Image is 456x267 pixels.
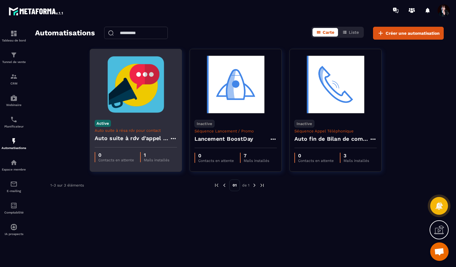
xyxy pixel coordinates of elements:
[229,179,240,191] p: 01
[2,82,26,85] p: CRM
[339,28,363,37] button: Liste
[2,189,26,193] p: E-mailing
[344,153,369,159] p: 3
[2,146,26,150] p: Automatisations
[349,30,359,35] span: Liste
[195,54,277,115] img: automation-background
[2,103,26,107] p: Webinaire
[10,159,18,166] img: automations
[294,120,314,128] p: Inactive
[2,197,26,219] a: accountantaccountantComptabilité
[195,120,214,128] p: Inactive
[144,152,169,158] p: 1
[2,39,26,42] p: Tableau de bord
[294,135,369,143] h4: Auto fin de Bilan de compétences
[386,30,440,36] span: Créer une automatisation
[313,28,338,37] button: Carte
[214,183,219,188] img: prev
[95,54,177,115] img: automation-background
[2,232,26,236] p: IA prospects
[259,183,265,188] img: next
[222,183,227,188] img: prev
[10,137,18,145] img: automations
[2,211,26,214] p: Comptabilité
[2,25,26,47] a: formationformationTableau de bord
[298,153,334,159] p: 0
[95,134,170,143] h4: Auto suite à rdv d'appel découverte
[198,159,234,163] p: Contacts en attente
[10,94,18,102] img: automations
[9,6,64,17] img: logo
[323,30,334,35] span: Carte
[198,153,234,159] p: 0
[2,125,26,128] p: Planificateur
[2,47,26,68] a: formationformationTunnel de vente
[2,60,26,64] p: Tunnel de vente
[252,183,257,188] img: next
[2,168,26,171] p: Espace membre
[294,54,377,115] img: automation-background
[35,27,95,40] h2: Automatisations
[10,73,18,80] img: formation
[10,202,18,209] img: accountant
[2,68,26,90] a: formationformationCRM
[244,153,269,159] p: 7
[430,242,449,261] a: Ouvrir le chat
[2,133,26,154] a: automationsautomationsAutomatisations
[98,152,134,158] p: 0
[294,129,377,133] p: Séquence Appel Téléphonique
[10,180,18,188] img: email
[195,129,277,133] p: Séquence Lancement / Promo
[10,30,18,37] img: formation
[2,90,26,111] a: automationsautomationsWebinaire
[98,158,134,162] p: Contacts en attente
[373,27,444,40] button: Créer une automatisation
[95,128,177,133] p: Auto suite à résa rdv pour contact
[298,159,334,163] p: Contacts en attente
[10,116,18,123] img: scheduler
[10,223,18,231] img: automations
[195,135,254,143] h4: Lancement BoostDay
[244,159,269,163] p: Mails installés
[344,159,369,163] p: Mails installés
[10,51,18,59] img: formation
[2,111,26,133] a: schedulerschedulerPlanificateur
[2,154,26,176] a: automationsautomationsEspace membre
[144,158,169,162] p: Mails installés
[50,183,84,187] p: 1-3 sur 3 éléments
[95,120,111,127] p: Active
[2,176,26,197] a: emailemailE-mailing
[242,183,250,188] p: de 1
